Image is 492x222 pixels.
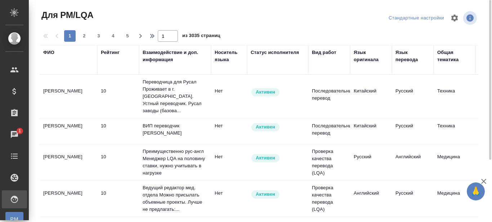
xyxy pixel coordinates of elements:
[350,84,392,109] td: Китайский
[107,32,119,40] span: 4
[251,190,305,199] div: Рядовой исполнитель: назначай с учетом рейтинга
[308,84,350,109] td: Последовательный перевод
[308,119,350,144] td: Последовательный перевод
[256,154,275,162] p: Активен
[395,49,430,63] div: Язык перевода
[434,119,475,144] td: Техника
[251,87,305,97] div: Рядовой исполнитель: назначай с учетом рейтинга
[40,186,97,211] td: [PERSON_NAME]
[434,150,475,175] td: Медицина
[312,49,336,56] div: Вид работ
[463,11,478,25] span: Посмотреть информацию
[308,181,350,217] td: Проверка качества перевода (LQA)
[392,186,434,211] td: Русский
[143,184,207,213] p: Ведущий редактор мед. отдела Можно присылать объемные проекты. Лучше не предлагать:...
[392,119,434,144] td: Русский
[143,78,207,114] p: Переводчица для Русал Проживает в г. [GEOGRAPHIC_DATA]. Устный переводчик. Русал заводы (базова...
[256,123,275,131] p: Активен
[122,32,133,40] span: 5
[308,144,350,180] td: Проверка качества перевода (LQA)
[251,153,305,163] div: Рядовой исполнитель: назначай с учетом рейтинга
[350,150,392,175] td: Русский
[215,49,243,63] div: Носитель языка
[101,49,120,56] div: Рейтинг
[40,150,97,175] td: [PERSON_NAME]
[251,49,299,56] div: Статус исполнителя
[182,31,220,42] span: из 3035 страниц
[101,122,135,130] div: перевод идеальный/почти идеальный. Ни редактор, ни корректор не нужен
[434,186,475,211] td: Медицина
[350,186,392,211] td: Английский
[354,49,388,63] div: Язык оригинала
[143,122,207,137] p: ВИП переводчик [PERSON_NAME]
[93,30,104,42] button: 3
[387,13,446,24] div: split button
[251,122,305,132] div: Рядовой исполнитель: назначай с учетом рейтинга
[143,49,207,63] div: Взаимодействие и доп. информация
[101,87,135,95] div: перевод идеальный/почти идеальный. Ни редактор, ни корректор не нужен
[434,84,475,109] td: Техника
[79,32,90,40] span: 2
[446,9,463,27] span: Настроить таблицу
[101,153,135,160] div: перевод идеальный/почти идеальный. Ни редактор, ни корректор не нужен
[467,182,485,200] button: 🙏
[470,184,482,199] span: 🙏
[79,30,90,42] button: 2
[40,84,97,109] td: [PERSON_NAME]
[2,126,27,144] a: 1
[392,84,434,109] td: Русский
[392,150,434,175] td: Английский
[211,119,247,144] td: Нет
[107,30,119,42] button: 4
[143,148,207,177] p: Преимущественно рус-англ Менеджер LQA на половину ставки, нужно учитывать в нагрузке
[40,9,93,21] span: Для PM/LQA
[122,30,133,42] button: 5
[211,150,247,175] td: Нет
[14,127,25,135] span: 1
[211,84,247,109] td: Нет
[93,32,104,40] span: 3
[256,89,275,96] p: Активен
[101,190,135,197] div: перевод идеальный/почти идеальный. Ни редактор, ни корректор не нужен
[350,119,392,144] td: Китайский
[437,49,472,63] div: Общая тематика
[43,49,54,56] div: ФИО
[211,186,247,211] td: Нет
[256,191,275,198] p: Активен
[40,119,97,144] td: [PERSON_NAME]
